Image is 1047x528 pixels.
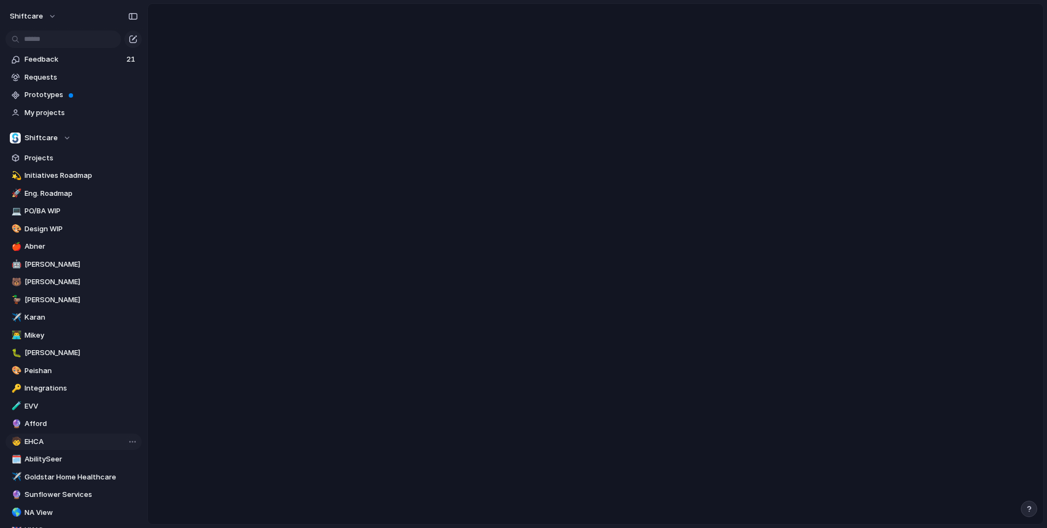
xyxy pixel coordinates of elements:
a: 🚀Eng. Roadmap [5,185,142,202]
span: Sunflower Services [25,489,138,500]
span: Peishan [25,365,138,376]
button: 💫 [10,170,21,181]
a: 🤖[PERSON_NAME] [5,256,142,273]
span: Initiatives Roadmap [25,170,138,181]
div: 💫 [11,170,19,182]
a: 🎨Design WIP [5,221,142,237]
div: 🌎 [11,506,19,519]
span: shiftcare [10,11,43,22]
a: Requests [5,69,142,86]
span: Design WIP [25,224,138,235]
a: 🦆[PERSON_NAME] [5,292,142,308]
div: 👨‍💻 [11,329,19,341]
a: My projects [5,105,142,121]
button: 🔮 [10,489,21,500]
span: [PERSON_NAME] [25,277,138,287]
div: 🗓️ [11,453,19,466]
a: 🧒EHCA [5,434,142,450]
a: 👨‍💻Mikey [5,327,142,344]
span: Requests [25,72,138,83]
div: ✈️Karan [5,309,142,326]
button: 🎨 [10,224,21,235]
button: 🌎 [10,507,21,518]
a: 💫Initiatives Roadmap [5,167,142,184]
button: 🧪 [10,401,21,412]
a: 🌎NA View [5,505,142,521]
div: 🔮 [11,418,19,430]
div: ✈️ [11,311,19,324]
span: Goldstar Home Healthcare [25,472,138,483]
span: Karan [25,312,138,323]
div: 🚀 [11,187,19,200]
span: Shiftcare [25,133,58,143]
a: ✈️Goldstar Home Healthcare [5,469,142,485]
span: Abner [25,241,138,252]
span: Integrations [25,383,138,394]
span: 21 [127,54,137,65]
a: 🎨Peishan [5,363,142,379]
a: 💻PO/BA WIP [5,203,142,219]
div: 🎨 [11,223,19,235]
button: ✈️ [10,312,21,323]
a: 🗓️AbilitySeer [5,451,142,467]
span: [PERSON_NAME] [25,295,138,305]
button: shiftcare [5,8,62,25]
button: 🔑 [10,383,21,394]
button: 🤖 [10,259,21,270]
span: PO/BA WIP [25,206,138,217]
div: 🧒 [11,435,19,448]
div: 🎨 [11,364,19,377]
div: 🐛 [11,347,19,359]
button: 🎨 [10,365,21,376]
button: 🐻 [10,277,21,287]
button: 🦆 [10,295,21,305]
span: [PERSON_NAME] [25,259,138,270]
span: Projects [25,153,138,164]
button: 🍎 [10,241,21,252]
div: 🔑 [11,382,19,395]
button: 🐛 [10,347,21,358]
a: 🍎Abner [5,238,142,255]
a: 🧪EVV [5,398,142,415]
button: 👨‍💻 [10,330,21,341]
a: Prototypes [5,87,142,103]
span: Feedback [25,54,123,65]
a: 🔮Sunflower Services [5,487,142,503]
a: 🔮Afford [5,416,142,432]
div: 🤖 [11,258,19,271]
span: AbilitySeer [25,454,138,465]
button: 🚀 [10,188,21,199]
span: Prototypes [25,89,138,100]
span: EHCA [25,436,138,447]
button: ✈️ [10,472,21,483]
div: 🍎 [11,241,19,253]
div: 💻 [11,205,19,218]
span: EVV [25,401,138,412]
span: [PERSON_NAME] [25,347,138,358]
button: 🧒 [10,436,21,447]
span: Eng. Roadmap [25,188,138,199]
div: 🦆 [11,293,19,306]
a: Feedback21 [5,51,142,68]
div: 🐻 [11,276,19,289]
a: 🐻[PERSON_NAME] [5,274,142,290]
a: 🔑Integrations [5,380,142,397]
a: 🐛[PERSON_NAME] [5,345,142,361]
button: 🗓️ [10,454,21,465]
